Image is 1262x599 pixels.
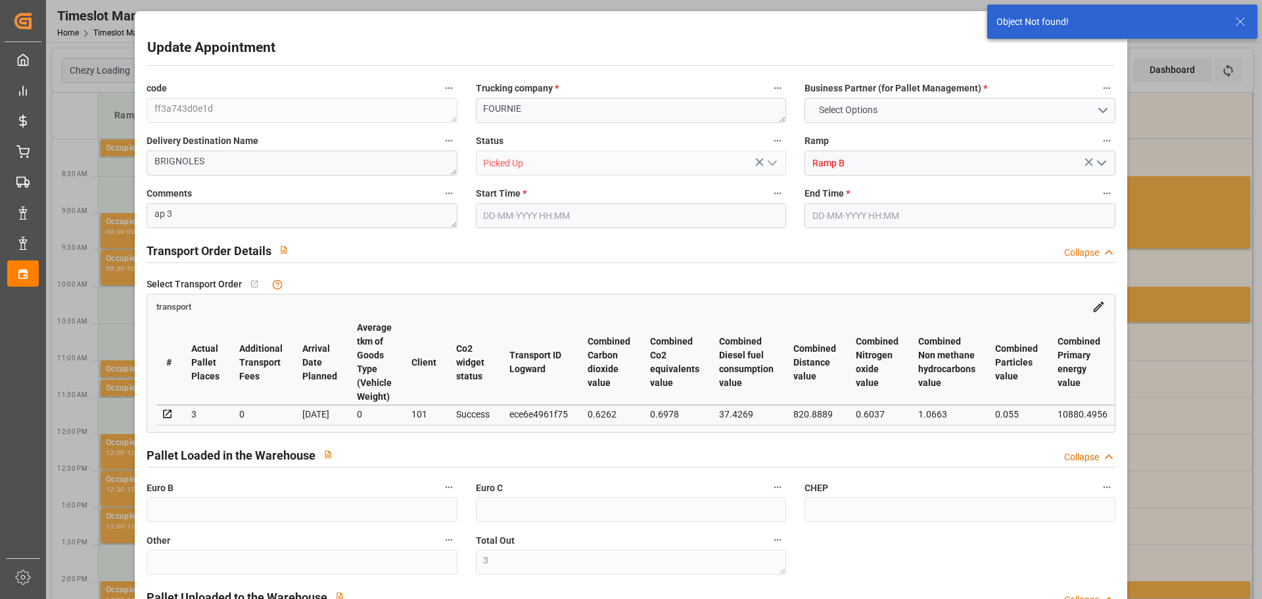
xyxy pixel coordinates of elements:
[846,320,908,405] th: Combined Nitrogen oxide value
[719,406,774,422] div: 37.4269
[500,320,578,405] th: Transport ID Logward
[156,320,181,405] th: #
[357,406,392,422] div: 0
[402,320,446,405] th: Client
[147,98,457,123] textarea: ff3a743d0e1d
[147,277,242,291] span: Select Transport Order
[440,185,457,202] button: Comments
[147,446,315,464] h2: Pallet Loaded in the Warehouse
[476,98,786,123] textarea: FOURNIE
[1098,80,1115,97] button: Business Partner (for Pallet Management) *
[769,531,786,548] button: Total Out
[229,320,292,405] th: Additional Transport Fees
[918,406,975,422] div: 1.0663
[1098,132,1115,149] button: Ramp
[769,132,786,149] button: Status
[805,98,1115,123] button: open menu
[650,406,699,422] div: 0.6978
[440,80,457,97] button: code
[793,406,836,422] div: 820.8889
[440,531,457,548] button: Other
[476,151,786,176] input: Type to search/select
[476,550,786,575] textarea: 3
[640,320,709,405] th: Combined Co2 equivalents value
[985,320,1048,405] th: Combined Particles value
[476,203,786,228] input: DD-MM-YYYY HH:MM
[147,151,457,176] textarea: BRIGNOLES
[181,320,229,405] th: Actual Pallet Places
[440,132,457,149] button: Delivery Destination Name
[1048,320,1117,405] th: Combined Primary energy value
[302,406,337,422] div: [DATE]
[856,406,899,422] div: 0.6037
[805,151,1115,176] input: Type to search/select
[769,185,786,202] button: Start Time *
[147,242,271,260] h2: Transport Order Details
[1090,153,1110,174] button: open menu
[315,442,340,467] button: View description
[411,406,436,422] div: 101
[805,481,828,495] span: CHEP
[769,80,786,97] button: Trucking company *
[476,187,526,201] span: Start Time
[805,203,1115,228] input: DD-MM-YYYY HH:MM
[509,406,568,422] div: ece6e4961f75
[147,187,192,201] span: Comments
[1064,450,1099,464] div: Collapse
[1058,406,1108,422] div: 10880.4956
[156,300,191,311] a: transport
[476,82,559,95] span: Trucking company
[1098,185,1115,202] button: End Time *
[762,153,782,174] button: open menu
[476,134,503,148] span: Status
[783,320,846,405] th: Combined Distance value
[191,406,220,422] div: 3
[446,320,500,405] th: Co2 widget status
[588,406,630,422] div: 0.6262
[1098,479,1115,496] button: CHEP
[147,134,258,148] span: Delivery Destination Name
[440,479,457,496] button: Euro B
[271,237,296,262] button: View description
[769,479,786,496] button: Euro C
[147,534,170,548] span: Other
[476,481,503,495] span: Euro C
[476,534,515,548] span: Total Out
[805,187,850,201] span: End Time
[147,203,457,228] textarea: ap 3
[147,481,174,495] span: Euro B
[239,406,283,422] div: 0
[578,320,640,405] th: Combined Carbon dioxide value
[147,82,167,95] span: code
[292,320,347,405] th: Arrival Date Planned
[995,406,1038,422] div: 0.055
[1064,246,1099,260] div: Collapse
[347,320,402,405] th: Average tkm of Goods Type (Vehicle Weight)
[812,103,884,117] span: Select Options
[147,37,275,59] h2: Update Appointment
[156,302,191,312] span: transport
[996,15,1223,29] div: Object Not found!
[805,134,829,148] span: Ramp
[908,320,985,405] th: Combined Non methane hydrocarbons value
[805,82,987,95] span: Business Partner (for Pallet Management)
[456,406,490,422] div: Success
[709,320,783,405] th: Combined Diesel fuel consumption value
